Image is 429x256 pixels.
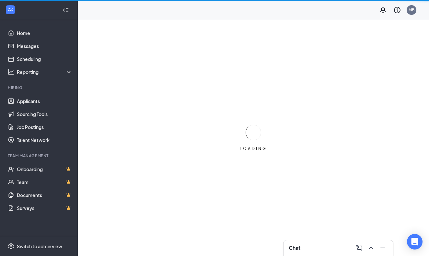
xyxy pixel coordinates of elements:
div: MB [409,7,414,13]
div: Hiring [8,85,71,90]
a: Home [17,27,72,40]
svg: Settings [8,243,14,250]
a: Sourcing Tools [17,108,72,121]
a: Messages [17,40,72,52]
a: DocumentsCrown [17,189,72,202]
div: Reporting [17,69,73,75]
svg: QuestionInfo [393,6,401,14]
a: Applicants [17,95,72,108]
svg: Collapse [63,7,69,13]
div: LOADING [237,146,270,151]
div: Team Management [8,153,71,158]
svg: WorkstreamLogo [7,6,14,13]
svg: Notifications [379,6,387,14]
h3: Chat [289,244,300,251]
a: OnboardingCrown [17,163,72,176]
svg: ChevronUp [367,244,375,252]
svg: Minimize [379,244,387,252]
div: Open Intercom Messenger [407,234,423,250]
svg: Analysis [8,69,14,75]
a: SurveysCrown [17,202,72,215]
button: ComposeMessage [354,243,365,253]
a: Scheduling [17,52,72,65]
a: Talent Network [17,134,72,146]
svg: ComposeMessage [355,244,363,252]
button: ChevronUp [366,243,376,253]
div: Switch to admin view [17,243,62,250]
a: Job Postings [17,121,72,134]
a: TeamCrown [17,176,72,189]
button: Minimize [377,243,388,253]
